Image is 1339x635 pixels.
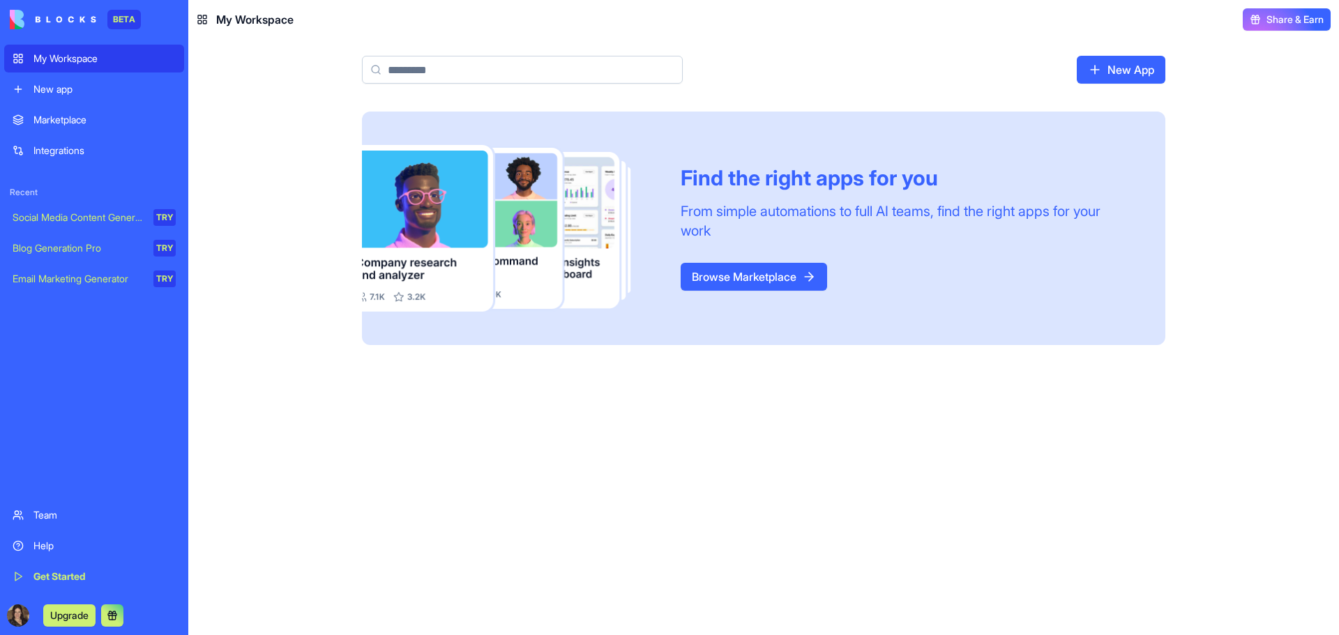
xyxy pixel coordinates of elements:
div: Team [33,508,176,522]
div: Help [33,539,176,553]
button: Share & Earn [1243,8,1331,31]
span: My Workspace [216,11,294,28]
div: Find the right apps for you [681,165,1132,190]
img: Frame_181_egmpey.png [362,145,658,312]
a: Marketplace [4,106,184,134]
div: Blog Generation Pro [13,241,144,255]
a: Email Marketing GeneratorTRY [4,265,184,293]
a: Browse Marketplace [681,263,827,291]
div: Social Media Content Generator [13,211,144,224]
div: Get Started [33,569,176,583]
img: ACg8ocKiMC7oz2-cm9m-FETMLBDD6JS6WXt6LJDmmPCqQ7qy09ZWmNVF=s96-c [7,604,29,627]
a: BETA [10,10,141,29]
span: Recent [4,187,184,198]
img: logo [10,10,96,29]
a: New app [4,75,184,103]
a: Help [4,532,184,560]
div: TRY [153,270,176,287]
div: My Workspace [33,52,176,66]
a: Social Media Content GeneratorTRY [4,204,184,231]
div: TRY [153,209,176,226]
div: Email Marketing Generator [13,272,144,286]
div: BETA [107,10,141,29]
div: Integrations [33,144,176,158]
a: Integrations [4,137,184,165]
a: My Workspace [4,45,184,72]
span: Share & Earn [1266,13,1324,26]
div: Marketplace [33,113,176,127]
button: Upgrade [43,604,96,627]
div: From simple automations to full AI teams, find the right apps for your work [681,201,1132,240]
a: Blog Generation ProTRY [4,234,184,262]
a: Get Started [4,563,184,590]
div: New app [33,82,176,96]
a: New App [1077,56,1165,84]
a: Upgrade [43,608,96,622]
div: TRY [153,240,176,257]
a: Team [4,501,184,529]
